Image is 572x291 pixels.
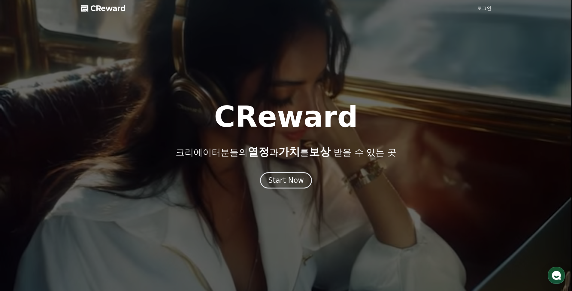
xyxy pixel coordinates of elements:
[260,178,312,184] a: Start Now
[77,191,115,206] a: 설정
[2,191,40,206] a: 홈
[90,4,126,13] span: CReward
[278,145,300,158] span: 가치
[176,146,396,158] p: 크리에이터분들의 과 를 받을 수 있는 곳
[55,200,62,205] span: 대화
[19,200,23,204] span: 홈
[248,145,269,158] span: 열정
[260,172,312,188] button: Start Now
[214,103,358,131] h1: CReward
[268,176,304,185] div: Start Now
[477,5,492,12] a: 로그인
[93,200,100,204] span: 설정
[40,191,77,206] a: 대화
[309,145,331,158] span: 보상
[81,4,126,13] a: CReward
